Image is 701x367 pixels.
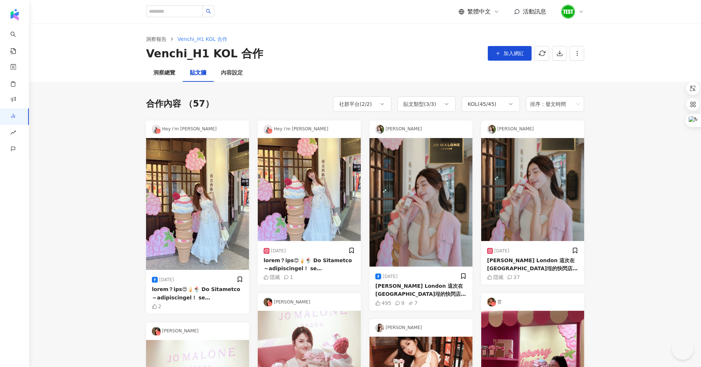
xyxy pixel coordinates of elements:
div: 洞察總覽 [153,69,175,77]
img: KOL Avatar [264,125,272,134]
a: search [10,26,25,55]
span: rise [10,125,16,142]
div: 貼文牆 [190,69,206,77]
div: [PERSON_NAME] [258,293,361,311]
div: 2 [152,303,161,309]
div: [DATE] [487,248,509,254]
div: [PERSON_NAME] [481,121,584,138]
span: 加入網紅 [503,50,524,56]
div: [PERSON_NAME] [146,322,249,340]
div: 37 [507,274,520,280]
img: post-image [369,138,472,267]
div: 合作內容 （57） [146,98,214,110]
div: [DATE] [264,248,286,254]
div: [PERSON_NAME] [369,121,472,138]
img: KOL Avatar [152,327,161,336]
img: unnamed.png [561,5,575,19]
div: lorem？ips😍🍦🍨 Do Sitametco～adipiscingel！ se「doeiusmodt」incididun，utlab！ etdoloremagnaal，enimad🩷 mi... [264,256,355,273]
div: Hey i'm [PERSON_NAME] [258,121,361,138]
span: Venchi_H1 KOL 合作 [177,36,227,42]
iframe: Help Scout Beacon - Open [672,338,694,360]
div: Hey i'm [PERSON_NAME] [146,121,249,138]
div: 隱藏 [487,274,503,280]
div: [PERSON_NAME] London 這次在[GEOGRAPHIC_DATA]埕的快閃店真的太夢幻了(⁎⁍̴̛ᴗ⁍̴̛⁎) 走進去像走進戀愛的粉紅冰淇淋星球💗 最驚喜的是這次推出的「覆盆莓奶... [375,282,467,298]
div: 9 [395,300,405,306]
div: Venchi_H1 KOL 合作 [146,46,263,61]
div: lorem？ips😍🍦🍨 Do Sitametco～adipiscingel！ se「doeiusmodt」incididun，utlab！ etdoloremagnaal，enimad🩷 mi... [152,285,243,302]
img: logo icon [9,9,20,20]
button: 加入網紅 [488,46,532,61]
span: search [206,9,211,14]
a: 洞察報告 [145,35,168,43]
img: KOL Avatar [487,298,496,306]
div: 7 [408,300,418,306]
span: 排序：發文時間 [530,97,580,111]
div: 隱藏 [264,274,280,280]
span: 活動訊息 [523,8,546,15]
div: [PERSON_NAME] London 這次在[GEOGRAPHIC_DATA]埕的快閃店真的太夢幻了(⁎⁍̴̛ᴗ⁍̴̛⁎) 走進去像走進戀愛的粉紅冰淇淋星球💗 最驚喜的是這次推出的「覆盆莓奶... [487,256,578,273]
img: KOL Avatar [264,298,272,306]
div: 495 [375,300,391,306]
div: 霓 [481,293,584,311]
div: 貼文類型 ( 3 / 3 ) [403,100,436,108]
div: 社群平台 ( 2 / 2 ) [339,100,372,108]
img: KOL Avatar [375,324,384,332]
span: 繁體中文 [467,8,491,16]
div: 內容設定 [221,69,243,77]
img: post-image [481,138,584,241]
img: KOL Avatar [487,125,496,134]
div: 1 [284,274,293,280]
img: KOL Avatar [152,125,161,134]
div: [PERSON_NAME] [369,319,472,337]
div: KOL ( 45 / 45 ) [468,100,497,108]
img: KOL Avatar [375,125,384,134]
div: [DATE] [152,277,174,283]
img: post-image [146,138,249,270]
div: [DATE] [375,274,398,279]
img: post-image [258,138,361,241]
